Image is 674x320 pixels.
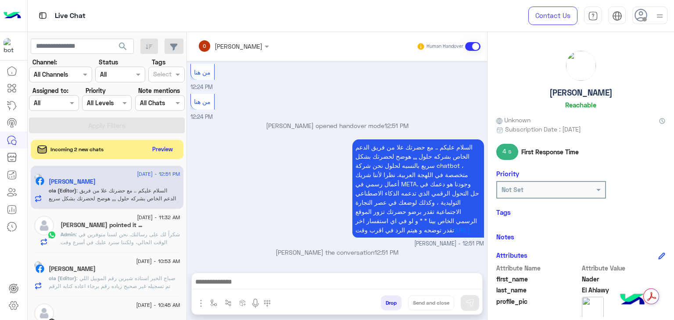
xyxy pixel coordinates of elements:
[194,98,211,105] span: من هنا
[196,298,206,309] img: send attachment
[250,298,261,309] img: send voice note
[374,249,398,256] span: 12:51 PM
[29,117,185,133] button: Apply Filters
[190,248,484,257] p: [PERSON_NAME] the conversation
[466,299,474,307] img: send message
[37,10,48,21] img: tab
[414,240,484,248] span: [PERSON_NAME] - 12:51 PM
[505,124,581,134] span: Subscription Date : [DATE]
[4,7,21,25] img: Logo
[34,174,42,181] img: picture
[99,57,118,67] label: Status
[549,88,613,98] h5: [PERSON_NAME]
[210,299,217,306] img: select flow
[47,231,56,239] img: WhatsApp
[49,265,96,273] h5: Shereen Essam
[521,147,579,156] span: First Response Time
[584,7,602,25] a: tab
[32,57,57,67] label: Channel:
[612,11,622,21] img: tab
[566,51,596,81] img: picture
[225,299,232,306] img: Trigger scenario
[496,297,580,317] span: profile_pic
[496,208,665,216] h6: Tags
[207,295,221,310] button: select flow
[137,170,180,178] span: [DATE] - 12:51 PM
[61,231,180,253] span: ‏شكراً لك على رسالتك. نحن لسنا متوفرين في الوقت الحالي، ولكننا سنرد عليك في أسرع وقت ممكن.
[49,275,76,281] span: ola (Editor)
[496,263,580,273] span: Attribute Name
[136,301,180,309] span: [DATE] - 10:45 AM
[152,69,172,81] div: Select
[496,274,580,284] span: first_name
[118,41,128,52] span: search
[565,101,596,109] h6: Reachable
[496,115,531,124] span: Unknown
[49,187,76,194] span: ola (Editor)
[582,285,666,295] span: El Ahlawy
[152,57,165,67] label: Tags
[34,261,42,269] img: picture
[617,285,648,316] img: hulul-logo.png
[654,11,665,21] img: profile
[496,233,514,241] h6: Notes
[355,143,479,234] span: السلام عليكم .. مع حضرتك علا من فريق الدعم الخاص بشركه حلول ,,, هوضح لحضرتك بشكل سريع بالنسبه لحل...
[528,7,577,25] a: Contact Us
[86,86,106,95] label: Priority
[36,264,44,273] img: Facebook
[427,43,463,50] small: Human Handover
[4,38,19,54] img: 114004088273201
[136,257,180,265] span: [DATE] - 10:53 AM
[408,295,454,310] button: Send and close
[582,274,666,284] span: Nader
[496,251,527,259] h6: Attributes
[61,231,75,238] span: Admin
[496,285,580,295] span: last_name
[34,216,54,235] img: defaultAdmin.png
[55,10,86,22] p: Live Chat
[194,68,211,76] span: من هنا
[50,146,104,153] span: Incoming 2 new chats
[384,122,409,129] span: 12:51 PM
[236,295,250,310] button: create order
[352,139,484,238] p: 13/8/2025, 12:51 PM
[149,143,177,156] button: Preview
[32,86,68,95] label: Assigned to:
[49,178,96,185] h5: Nader El Ahlawy
[582,263,666,273] span: Attribute Value
[582,297,604,319] img: picture
[190,84,213,90] span: 12:24 PM
[496,170,519,178] h6: Priority
[496,144,518,160] span: 4 s
[221,295,236,310] button: Trigger scenario
[49,187,180,257] span: السلام عليكم .. مع حضرتك علا من فريق الدعم الخاص بشركه حلول ,,, هوضح لحضرتك بشكل سريع بالنسبه لحل...
[61,221,144,229] h5: Admin Amir pointed it out
[36,177,44,185] img: Facebook
[381,295,402,310] button: Drop
[239,299,246,306] img: create order
[112,39,134,57] button: search
[588,11,598,21] img: tab
[190,114,213,120] span: 12:24 PM
[137,213,180,221] span: [DATE] - 11:32 AM
[49,275,175,297] span: صباح الخير استاذه شيرين رقم الموبيل اللي تم تسجيله غير صحيح زياده رقم برجاء اعاده كتابه الرقم مره...
[138,86,180,95] label: Note mentions
[190,121,484,130] p: [PERSON_NAME] opened handover mode
[454,226,470,234] a: [URL]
